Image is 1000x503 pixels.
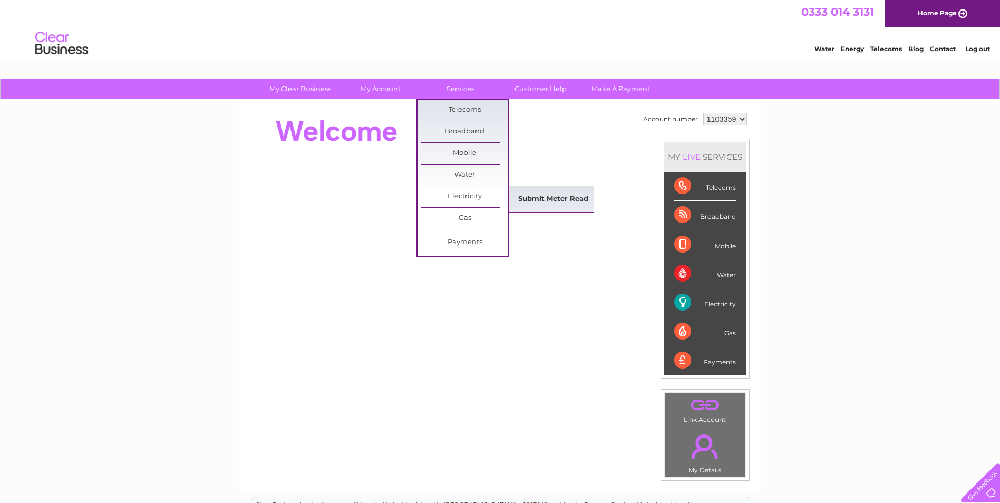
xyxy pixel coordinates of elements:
[421,186,508,207] a: Electricity
[930,45,956,53] a: Contact
[510,189,597,210] a: Submit Meter Read
[674,288,736,317] div: Electricity
[421,143,508,164] a: Mobile
[674,230,736,259] div: Mobile
[664,393,746,426] td: Link Account
[814,45,834,53] a: Water
[421,100,508,121] a: Telecoms
[421,208,508,229] a: Gas
[667,396,743,414] a: .
[908,45,924,53] a: Blog
[421,165,508,186] a: Water
[421,232,508,253] a: Payments
[841,45,864,53] a: Energy
[640,110,701,128] td: Account number
[801,5,874,18] a: 0333 014 3131
[681,152,703,162] div: LIVE
[870,45,902,53] a: Telecoms
[674,259,736,288] div: Water
[35,27,89,60] img: logo.png
[667,428,743,465] a: .
[674,201,736,230] div: Broadband
[577,79,664,99] a: Make A Payment
[337,79,424,99] a: My Account
[417,79,504,99] a: Services
[421,121,508,142] a: Broadband
[965,45,990,53] a: Log out
[664,425,746,477] td: My Details
[257,79,344,99] a: My Clear Business
[664,142,746,172] div: MY SERVICES
[674,317,736,346] div: Gas
[674,172,736,201] div: Telecoms
[497,79,584,99] a: Customer Help
[251,6,750,51] div: Clear Business is a trading name of Verastar Limited (registered in [GEOGRAPHIC_DATA] No. 3667643...
[674,346,736,375] div: Payments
